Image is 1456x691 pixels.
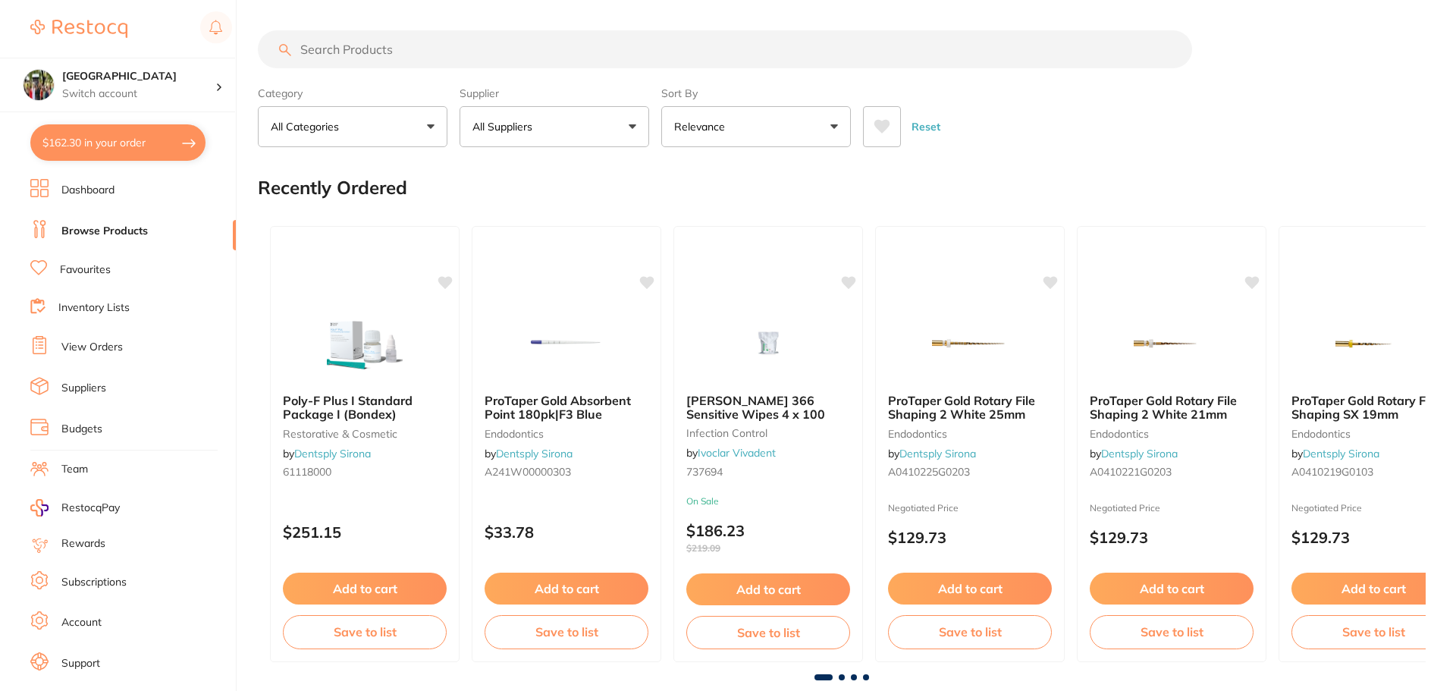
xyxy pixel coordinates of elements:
button: All Categories [258,106,447,147]
small: endodontics [485,428,648,440]
label: Category [258,86,447,100]
img: ProTaper Gold Absorbent Point 180pk|F3 Blue [517,306,616,382]
a: View Orders [61,340,123,355]
a: Dentsply Sirona [496,447,573,460]
img: ProTaper Gold Rotary File Shaping 2 White 25mm [921,306,1019,382]
small: infection control [686,427,850,439]
a: Browse Products [61,224,148,239]
a: Restocq Logo [30,11,127,46]
img: Restocq Logo [30,20,127,38]
button: All Suppliers [460,106,649,147]
span: by [888,447,976,460]
button: Save to list [1291,615,1455,649]
p: $186.23 [686,522,850,554]
button: Add to cart [283,573,447,605]
img: Wanneroo Dental Centre [24,70,54,100]
small: On Sale [686,496,850,507]
b: ProTaper Gold Rotary File Shaping 2 White 25mm [888,394,1052,422]
img: RestocqPay [30,499,49,517]
a: Subscriptions [61,575,127,590]
p: $129.73 [1090,529,1254,546]
a: Support [61,656,100,671]
p: $129.73 [1291,529,1455,546]
small: endodontics [1090,428,1254,440]
a: Favourites [60,262,111,278]
a: Rewards [61,536,105,551]
p: Relevance [674,119,731,134]
h2: Recently Ordered [258,177,407,199]
small: Negotiated Price [1090,503,1254,514]
a: Account [61,615,102,630]
small: A0410219G0103 [1291,466,1455,478]
a: RestocqPay [30,499,120,517]
a: Suppliers [61,381,106,396]
button: Add to cart [1291,573,1455,605]
a: Dentsply Sirona [899,447,976,460]
span: $219.09 [686,543,850,554]
span: by [485,447,573,460]
small: endodontics [888,428,1052,440]
span: RestocqPay [61,501,120,516]
small: Negotiated Price [888,503,1052,514]
span: by [1291,447,1379,460]
button: Save to list [1090,615,1254,649]
a: Budgets [61,422,102,437]
b: Durr FD 366 Sensitive Wipes 4 x 100 [686,394,850,422]
small: A0410221G0203 [1090,466,1254,478]
p: $251.15 [283,523,447,541]
button: Save to list [485,615,648,649]
img: ProTaper Gold Rotary File Shaping SX 19mm [1324,306,1423,382]
small: 61118000 [283,466,447,478]
a: Team [61,462,88,477]
img: ProTaper Gold Rotary File Shaping 2 White 21mm [1122,306,1221,382]
span: by [1090,447,1178,460]
label: Sort By [661,86,851,100]
small: endodontics [1291,428,1455,440]
p: $129.73 [888,529,1052,546]
a: Inventory Lists [58,300,130,316]
b: ProTaper Gold Rotary File Shaping 2 White 21mm [1090,394,1254,422]
a: Dentsply Sirona [1101,447,1178,460]
button: Add to cart [1090,573,1254,605]
button: Add to cart [485,573,648,605]
h4: Wanneroo Dental Centre [62,69,215,84]
button: Save to list [686,616,850,649]
small: restorative & cosmetic [283,428,447,440]
a: Dashboard [61,183,115,198]
small: Negotiated Price [1291,503,1455,514]
a: Dentsply Sirona [294,447,371,460]
b: ProTaper Gold Absorbent Point 180pk|F3 Blue [485,394,648,422]
button: Reset [907,106,945,147]
img: Durr FD 366 Sensitive Wipes 4 x 100 [719,306,817,382]
p: All Suppliers [472,119,538,134]
p: All Categories [271,119,345,134]
small: A241W00000303 [485,466,648,478]
b: Poly-F Plus I Standard Package I (Bondex) [283,394,447,422]
span: by [283,447,371,460]
label: Supplier [460,86,649,100]
button: Add to cart [888,573,1052,605]
button: Relevance [661,106,851,147]
small: A0410225G0203 [888,466,1052,478]
button: Save to list [283,615,447,649]
button: Add to cart [686,573,850,605]
a: Ivoclar Vivadent [698,446,776,460]
a: Dentsply Sirona [1303,447,1379,460]
span: by [686,446,776,460]
input: Search Products [258,30,1192,68]
button: $162.30 in your order [30,124,206,161]
button: Save to list [888,615,1052,649]
p: $33.78 [485,523,648,541]
p: Switch account [62,86,215,102]
img: Poly-F Plus I Standard Package I (Bondex) [315,306,414,382]
b: ProTaper Gold Rotary File Shaping SX 19mm [1291,394,1455,422]
small: 737694 [686,466,850,478]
